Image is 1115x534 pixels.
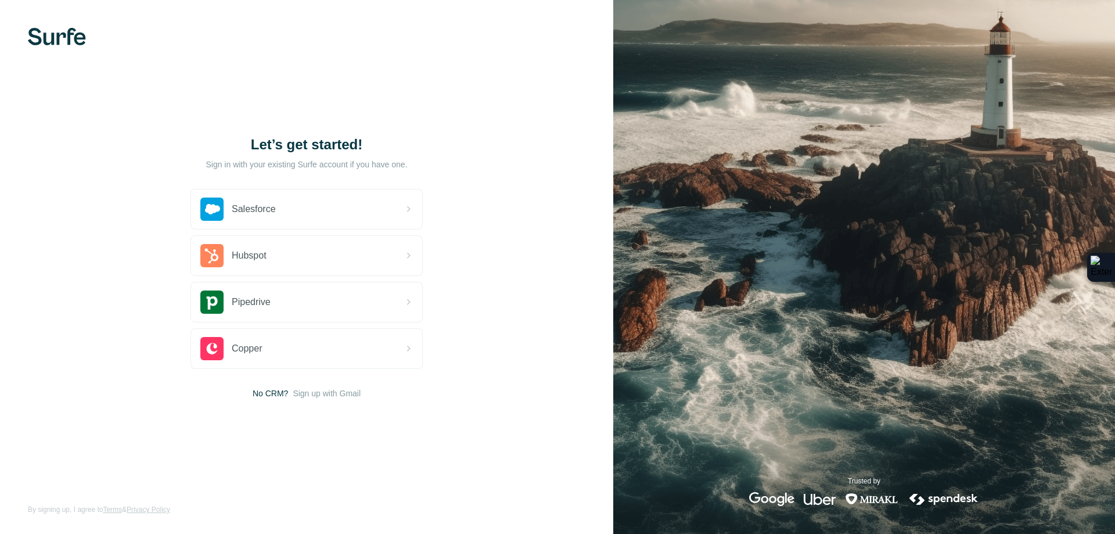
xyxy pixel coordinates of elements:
span: No CRM? [253,388,288,399]
img: pipedrive's logo [200,291,224,314]
a: Terms [103,506,122,514]
img: uber's logo [804,492,836,506]
span: By signing up, I agree to & [28,504,170,515]
img: copper's logo [200,337,224,360]
a: Privacy Policy [127,506,170,514]
img: Extension Icon [1091,256,1112,279]
button: Sign up with Gmail [293,388,361,399]
img: hubspot's logo [200,244,224,267]
img: google's logo [749,492,794,506]
p: Trusted by [848,476,880,486]
span: Pipedrive [232,295,271,309]
img: spendesk's logo [908,492,980,506]
p: Sign in with your existing Surfe account if you have one. [206,159,407,170]
img: salesforce's logo [200,198,224,221]
span: Hubspot [232,249,267,263]
h1: Let’s get started! [190,135,423,154]
span: Salesforce [232,202,276,216]
img: mirakl's logo [845,492,898,506]
img: Surfe's logo [28,28,86,45]
span: Copper [232,342,262,356]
